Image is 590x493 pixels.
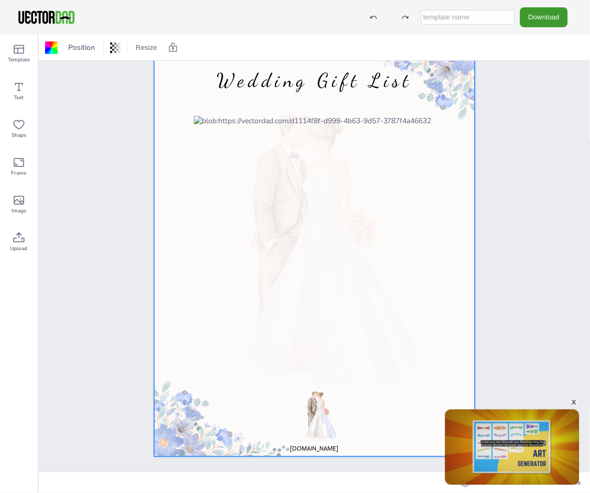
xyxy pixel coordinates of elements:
img: VectorDad-1.png [17,9,76,25]
span: Text [14,93,24,102]
span: Upload [10,244,28,253]
button: Download [520,7,568,27]
span: Frame [12,169,27,177]
input: template name [421,10,515,25]
span: Template [8,56,30,64]
span: Image [12,207,26,215]
button: Resize [132,39,162,56]
span: Wedding Gift List [217,69,412,92]
span: Shape [12,131,26,140]
span: [DOMAIN_NAME] [290,445,339,453]
span: Position [66,42,97,52]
